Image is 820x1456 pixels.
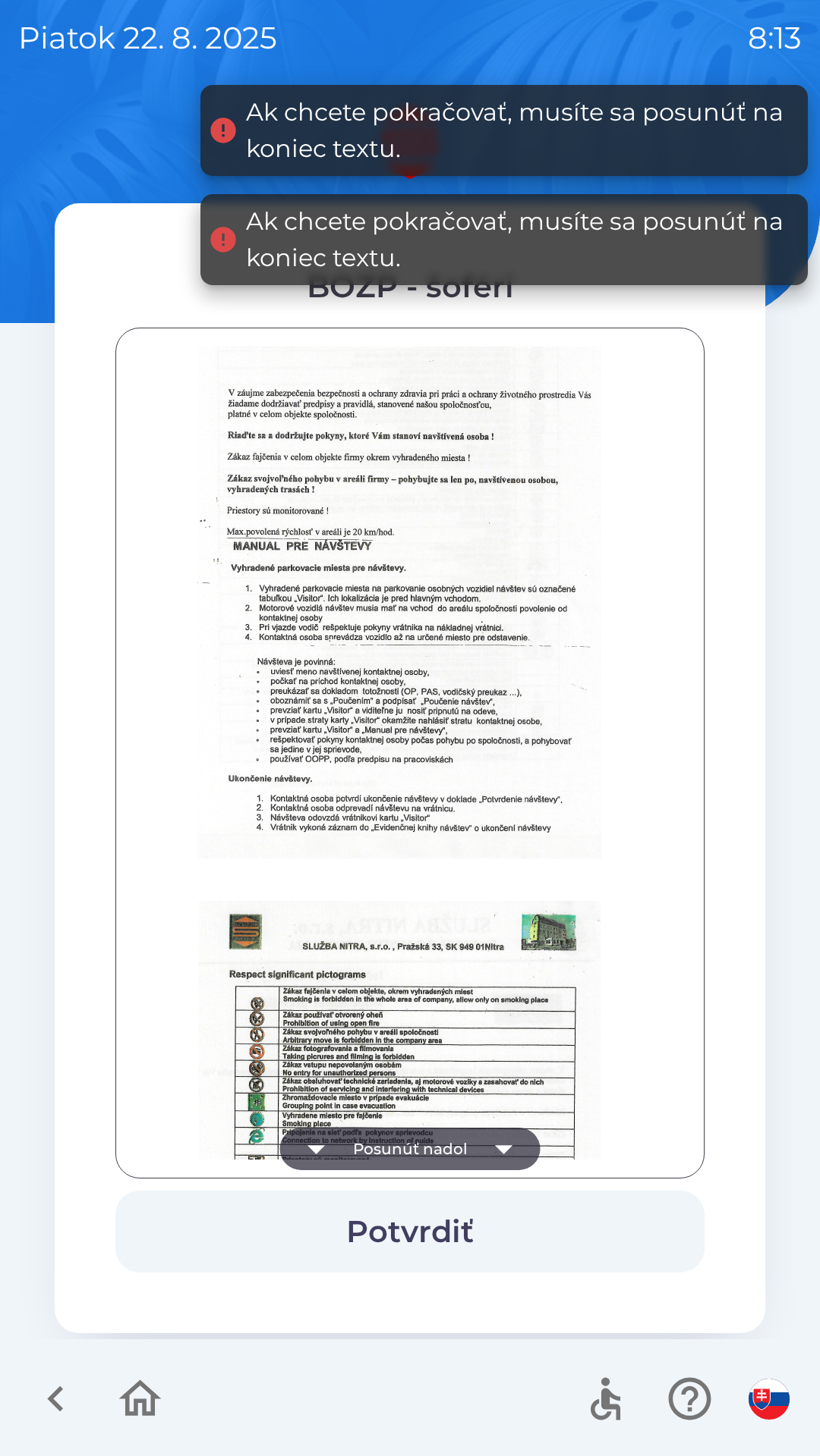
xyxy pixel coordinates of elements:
button: Posunúť nadol [280,1128,541,1170]
div: Ak chcete pokračovať, musíte sa posunúť na koniec textu. [246,94,793,167]
p: 8:13 [748,15,802,61]
img: sk flag [749,1379,790,1420]
p: piatok 22. 8. 2025 [18,15,277,61]
button: Potvrdiť [115,1191,705,1272]
div: Ak chcete pokračovať, musíte sa posunúť na koniec textu. [246,203,793,276]
div: BOZP - šoféri [115,264,705,309]
img: Logo [55,106,765,179]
